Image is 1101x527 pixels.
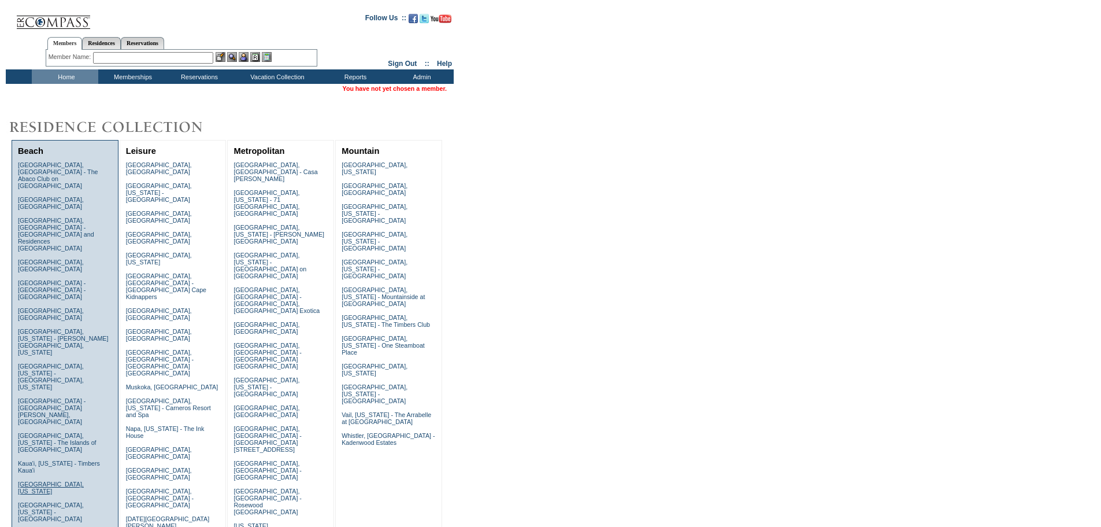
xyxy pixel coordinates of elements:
[126,488,194,508] a: [GEOGRAPHIC_DATA], [GEOGRAPHIC_DATA] - [GEOGRAPHIC_DATA]
[233,161,317,182] a: [GEOGRAPHIC_DATA], [GEOGRAPHIC_DATA] - Casa [PERSON_NAME]
[18,259,84,272] a: [GEOGRAPHIC_DATA], [GEOGRAPHIC_DATA]
[342,161,407,175] a: [GEOGRAPHIC_DATA], [US_STATE]
[18,502,84,522] a: [GEOGRAPHIC_DATA], [US_STATE] - [GEOGRAPHIC_DATA]
[18,146,43,156] a: Beach
[98,69,165,84] td: Memberships
[126,446,192,460] a: [GEOGRAPHIC_DATA], [GEOGRAPHIC_DATA]
[233,286,320,314] a: [GEOGRAPHIC_DATA], [GEOGRAPHIC_DATA] - [GEOGRAPHIC_DATA], [GEOGRAPHIC_DATA] Exotica
[126,210,192,224] a: [GEOGRAPHIC_DATA], [GEOGRAPHIC_DATA]
[321,69,387,84] td: Reports
[233,425,301,453] a: [GEOGRAPHIC_DATA], [GEOGRAPHIC_DATA] - [GEOGRAPHIC_DATA][STREET_ADDRESS]
[126,397,211,418] a: [GEOGRAPHIC_DATA], [US_STATE] - Carneros Resort and Spa
[126,252,192,266] a: [GEOGRAPHIC_DATA], [US_STATE]
[49,52,93,62] div: Member Name:
[18,279,86,300] a: [GEOGRAPHIC_DATA] - [GEOGRAPHIC_DATA] - [GEOGRAPHIC_DATA]
[126,307,192,321] a: [GEOGRAPHIC_DATA], [GEOGRAPHIC_DATA]
[18,328,109,356] a: [GEOGRAPHIC_DATA], [US_STATE] - [PERSON_NAME][GEOGRAPHIC_DATA], [US_STATE]
[6,116,231,139] img: Destinations by Exclusive Resorts
[126,161,192,175] a: [GEOGRAPHIC_DATA], [GEOGRAPHIC_DATA]
[121,37,164,49] a: Reservations
[233,460,301,481] a: [GEOGRAPHIC_DATA], [GEOGRAPHIC_DATA] - [GEOGRAPHIC_DATA]
[262,52,272,62] img: b_calculator.gif
[431,14,451,23] img: Subscribe to our YouTube Channel
[233,146,284,156] a: Metropolitan
[18,432,97,453] a: [GEOGRAPHIC_DATA], [US_STATE] - The Islands of [GEOGRAPHIC_DATA]
[233,321,299,335] a: [GEOGRAPHIC_DATA], [GEOGRAPHIC_DATA]
[233,189,299,217] a: [GEOGRAPHIC_DATA], [US_STATE] - 71 [GEOGRAPHIC_DATA], [GEOGRAPHIC_DATA]
[233,342,301,370] a: [GEOGRAPHIC_DATA], [GEOGRAPHIC_DATA] - [GEOGRAPHIC_DATA] [GEOGRAPHIC_DATA]
[126,467,192,481] a: [GEOGRAPHIC_DATA], [GEOGRAPHIC_DATA]
[126,384,218,390] a: Muskoka, [GEOGRAPHIC_DATA]
[342,259,407,279] a: [GEOGRAPHIC_DATA], [US_STATE] - [GEOGRAPHIC_DATA]
[126,349,194,377] a: [GEOGRAPHIC_DATA], [GEOGRAPHIC_DATA] - [GEOGRAPHIC_DATA] [GEOGRAPHIC_DATA]
[233,404,299,418] a: [GEOGRAPHIC_DATA], [GEOGRAPHIC_DATA]
[47,37,83,50] a: Members
[18,460,100,474] a: Kaua'i, [US_STATE] - Timbers Kaua'i
[342,384,407,404] a: [GEOGRAPHIC_DATA], [US_STATE] - [GEOGRAPHIC_DATA]
[18,307,84,321] a: [GEOGRAPHIC_DATA], [GEOGRAPHIC_DATA]
[431,17,451,24] a: Subscribe to our YouTube Channel
[126,182,192,203] a: [GEOGRAPHIC_DATA], [US_STATE] - [GEOGRAPHIC_DATA]
[18,397,86,425] a: [GEOGRAPHIC_DATA] - [GEOGRAPHIC_DATA][PERSON_NAME], [GEOGRAPHIC_DATA]
[6,17,15,18] img: i.gif
[250,52,260,62] img: Reservations
[342,411,431,425] a: Vail, [US_STATE] - The Arrabelle at [GEOGRAPHIC_DATA]
[342,432,435,446] a: Whistler, [GEOGRAPHIC_DATA] - Kadenwood Estates
[16,6,91,30] img: Compass Home
[233,377,299,397] a: [GEOGRAPHIC_DATA], [US_STATE] - [GEOGRAPHIC_DATA]
[233,252,306,279] a: [GEOGRAPHIC_DATA], [US_STATE] - [GEOGRAPHIC_DATA] on [GEOGRAPHIC_DATA]
[342,203,407,224] a: [GEOGRAPHIC_DATA], [US_STATE] - [GEOGRAPHIC_DATA]
[437,60,452,68] a: Help
[343,85,447,92] span: You have not yet chosen a member.
[342,363,407,377] a: [GEOGRAPHIC_DATA], [US_STATE]
[18,217,94,252] a: [GEOGRAPHIC_DATA], [GEOGRAPHIC_DATA] - [GEOGRAPHIC_DATA] and Residences [GEOGRAPHIC_DATA]
[387,69,454,84] td: Admin
[233,224,324,245] a: [GEOGRAPHIC_DATA], [US_STATE] - [PERSON_NAME][GEOGRAPHIC_DATA]
[342,335,425,356] a: [GEOGRAPHIC_DATA], [US_STATE] - One Steamboat Place
[126,328,192,342] a: [GEOGRAPHIC_DATA], [GEOGRAPHIC_DATA]
[388,60,417,68] a: Sign Out
[165,69,231,84] td: Reservations
[126,272,206,300] a: [GEOGRAPHIC_DATA], [GEOGRAPHIC_DATA] - [GEOGRAPHIC_DATA] Cape Kidnappers
[18,481,84,495] a: [GEOGRAPHIC_DATA], [US_STATE]
[18,161,98,189] a: [GEOGRAPHIC_DATA], [GEOGRAPHIC_DATA] - The Abaco Club on [GEOGRAPHIC_DATA]
[126,146,156,156] a: Leisure
[239,52,249,62] img: Impersonate
[342,286,425,307] a: [GEOGRAPHIC_DATA], [US_STATE] - Mountainside at [GEOGRAPHIC_DATA]
[342,146,379,156] a: Mountain
[420,17,429,24] a: Follow us on Twitter
[126,231,192,245] a: [GEOGRAPHIC_DATA], [GEOGRAPHIC_DATA]
[365,13,406,27] td: Follow Us ::
[231,69,321,84] td: Vacation Collection
[420,14,429,23] img: Follow us on Twitter
[32,69,98,84] td: Home
[425,60,429,68] span: ::
[82,37,121,49] a: Residences
[342,182,407,196] a: [GEOGRAPHIC_DATA], [GEOGRAPHIC_DATA]
[216,52,225,62] img: b_edit.gif
[409,17,418,24] a: Become our fan on Facebook
[18,196,84,210] a: [GEOGRAPHIC_DATA], [GEOGRAPHIC_DATA]
[233,488,301,515] a: [GEOGRAPHIC_DATA], [GEOGRAPHIC_DATA] - Rosewood [GEOGRAPHIC_DATA]
[227,52,237,62] img: View
[409,14,418,23] img: Become our fan on Facebook
[342,314,430,328] a: [GEOGRAPHIC_DATA], [US_STATE] - The Timbers Club
[18,363,84,390] a: [GEOGRAPHIC_DATA], [US_STATE] - [GEOGRAPHIC_DATA], [US_STATE]
[342,231,407,252] a: [GEOGRAPHIC_DATA], [US_STATE] - [GEOGRAPHIC_DATA]
[126,425,205,439] a: Napa, [US_STATE] - The Ink House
